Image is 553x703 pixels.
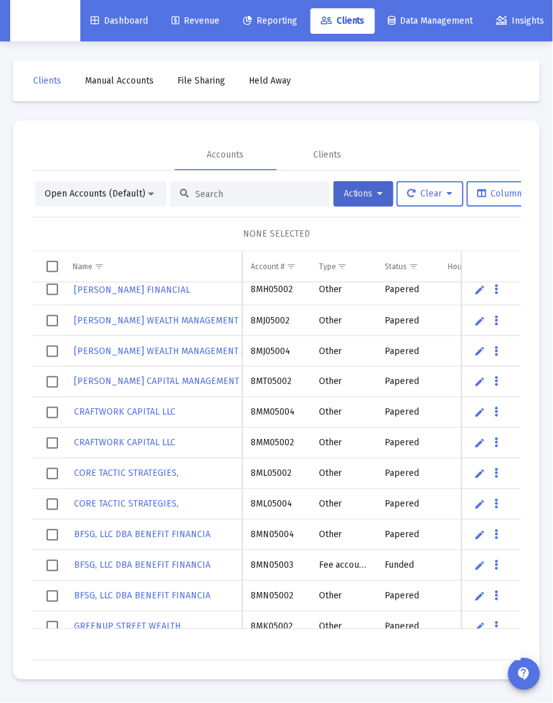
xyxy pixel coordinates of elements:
[75,68,164,94] a: Manual Accounts
[385,498,431,511] div: Papered
[242,336,310,367] td: 8MJ05004
[385,406,431,419] div: Papered
[172,15,219,26] span: Revenue
[334,181,394,207] button: Actions
[475,376,486,388] a: Edit
[74,529,210,540] span: BFSG, LLC DBA BENEFIT FINANCIA
[385,559,431,572] div: Funded
[475,284,486,295] a: Edit
[47,591,58,602] div: Select row
[385,262,408,272] div: Status
[177,75,225,86] span: File Sharing
[45,188,145,199] span: Open Accounts (Default)
[47,407,58,418] div: Select row
[475,621,486,633] a: Edit
[397,181,464,207] button: Clear
[311,8,375,34] a: Clients
[310,489,376,520] td: Other
[74,560,210,571] span: BFSG, LLC DBA BENEFIT FINANCIA
[73,587,212,605] a: BFSG, LLC DBA BENEFIT FINANCIA
[74,591,210,602] span: BFSG, LLC DBA BENEFIT FINANCIA
[467,181,538,207] button: Columns
[310,336,376,367] td: Other
[74,407,175,418] span: CRAFTWORK CAPITAL LLC
[73,281,191,299] a: [PERSON_NAME] FINANCIAL
[73,464,180,483] a: CORE TACTIC STRATEGIES,
[74,621,181,632] span: GREENUP STREET WEALTH
[475,315,486,327] a: Edit
[310,581,376,612] td: Other
[448,262,486,272] div: Household
[310,367,376,397] td: Other
[47,346,58,357] div: Select row
[73,434,177,452] a: CRAFTWORK CAPITAL LLC
[85,75,154,86] span: Manual Accounts
[47,315,58,327] div: Select row
[73,556,212,575] a: BFSG, LLC DBA BENEFIT FINANCIA
[47,499,58,510] div: Select row
[251,262,285,272] div: Account #
[385,468,431,480] div: Papered
[310,397,376,428] td: Other
[321,15,365,26] span: Clients
[310,459,376,489] td: Other
[64,251,242,282] td: Column Name
[80,8,158,34] a: Dashboard
[91,15,148,26] span: Dashboard
[310,612,376,642] td: Other
[242,489,310,520] td: 8ML05004
[32,251,521,661] div: Data grid
[409,262,419,271] span: Show filter options for column 'Status'
[20,8,71,34] img: Dashboard
[310,551,376,581] td: Fee account
[73,618,182,636] a: GREENUP STREET WEALTH
[475,591,486,602] a: Edit
[73,342,260,360] a: [PERSON_NAME] WEALTH MANAGEMENT AND
[388,15,473,26] span: Data Management
[195,189,320,200] input: Search
[47,438,58,449] div: Select row
[497,15,545,26] span: Insights
[74,315,258,326] span: [PERSON_NAME] WEALTH MANAGEMENT AND
[385,590,431,603] div: Papered
[475,529,486,541] a: Edit
[310,251,376,282] td: Column Type
[344,188,383,199] span: Actions
[242,428,310,459] td: 8MM05002
[73,403,177,422] a: CRAFTWORK CAPITAL LLC
[161,8,230,34] a: Revenue
[73,373,240,391] a: [PERSON_NAME] CAPITAL MANAGEMENT
[242,251,310,282] td: Column Account #
[378,8,483,34] a: Data Management
[310,428,376,459] td: Other
[242,551,310,581] td: 8MN05003
[475,346,486,357] a: Edit
[385,437,431,450] div: Papered
[242,397,310,428] td: 8MM05004
[239,68,301,94] a: Held Away
[242,306,310,336] td: 8MJ05002
[242,612,310,642] td: 8MK05002
[233,8,307,34] a: Reporting
[242,275,310,306] td: 8MH05002
[243,15,297,26] span: Reporting
[517,667,532,682] mat-icon: contact_support
[47,261,58,272] div: Select all
[74,468,179,479] span: CORE TACTIC STRATEGIES,
[376,251,439,282] td: Column Status
[47,284,58,295] div: Select row
[242,581,310,612] td: 8MN05002
[319,262,336,272] div: Type
[73,526,212,544] a: BFSG, LLC DBA BENEFIT FINANCIA
[385,345,431,358] div: Papered
[385,376,431,389] div: Papered
[47,376,58,388] div: Select row
[47,468,58,480] div: Select row
[94,262,104,271] span: Show filter options for column 'Name'
[310,275,376,306] td: Other
[475,560,486,572] a: Edit
[74,346,258,357] span: [PERSON_NAME] WEALTH MANAGEMENT AND
[385,529,431,542] div: Papered
[74,376,239,387] span: [PERSON_NAME] CAPITAL MANAGEMENT
[439,251,521,282] td: Column Household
